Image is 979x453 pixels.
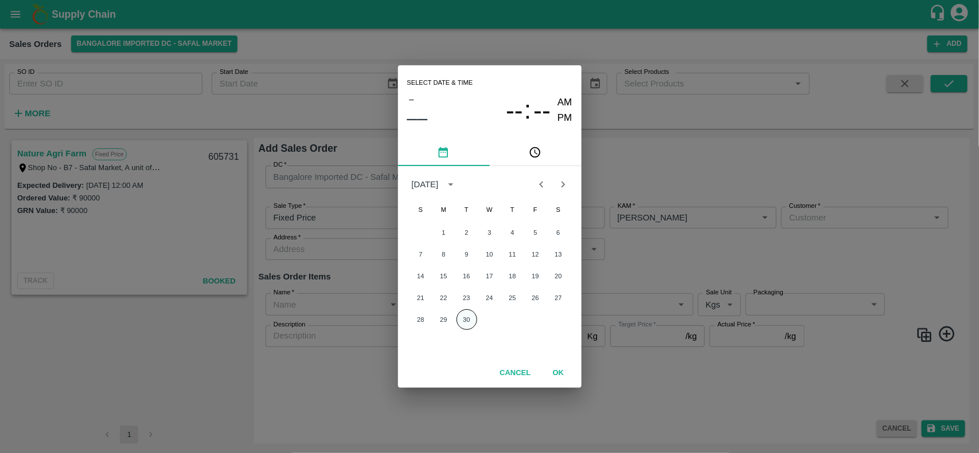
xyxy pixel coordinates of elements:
button: 28 [411,309,431,330]
button: 5 [525,222,546,243]
span: Monday [434,198,454,221]
button: 10 [479,244,500,265]
span: Thursday [502,198,523,221]
div: [DATE] [412,178,439,191]
button: 18 [502,266,523,286]
button: -- [533,95,551,125]
span: -- [533,96,551,125]
button: 30 [457,309,477,330]
button: Previous month [531,174,552,195]
button: 25 [502,287,523,308]
button: 14 [411,266,431,286]
button: 9 [457,244,477,265]
button: 21 [411,287,431,308]
button: 1 [434,222,454,243]
button: Next month [552,174,574,195]
button: 13 [548,244,569,265]
span: Sunday [411,198,431,221]
button: 22 [434,287,454,308]
button: 29 [434,309,454,330]
button: AM [557,95,572,111]
button: 27 [548,287,569,308]
button: 23 [457,287,477,308]
span: Tuesday [457,198,477,221]
button: -- [506,95,523,125]
span: Saturday [548,198,569,221]
button: OK [540,363,577,383]
button: 7 [411,244,431,265]
button: pick date [398,139,490,166]
button: pick time [490,139,582,166]
button: –– [407,107,428,129]
span: Wednesday [479,198,500,221]
button: 26 [525,287,546,308]
button: 4 [502,222,523,243]
span: -- [506,96,523,125]
button: – [407,92,416,107]
span: Select date & time [407,74,473,92]
button: 3 [479,222,500,243]
button: 6 [548,222,569,243]
span: Friday [525,198,546,221]
button: Cancel [495,363,535,383]
span: – [409,92,414,107]
button: 17 [479,266,500,286]
button: 24 [479,287,500,308]
button: 19 [525,266,546,286]
button: 16 [457,266,477,286]
button: 15 [434,266,454,286]
button: 8 [434,244,454,265]
button: 12 [525,244,546,265]
button: 20 [548,266,569,286]
button: PM [557,111,572,126]
button: 11 [502,244,523,265]
button: 2 [457,222,477,243]
span: : [524,95,531,125]
button: calendar view is open, switch to year view [442,175,460,194]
